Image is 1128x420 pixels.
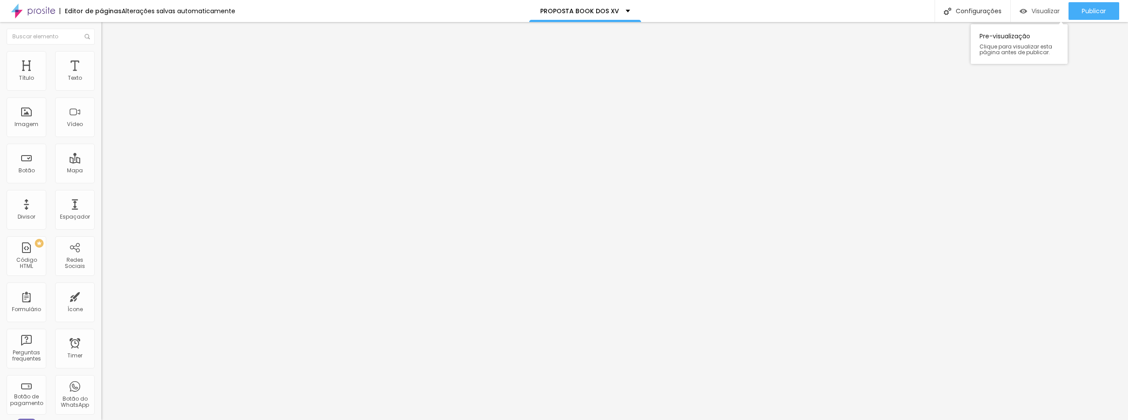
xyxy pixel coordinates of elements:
[67,167,83,174] div: Mapa
[7,29,95,45] input: Buscar elemento
[67,121,83,127] div: Vídeo
[59,8,122,14] div: Editor de páginas
[1011,2,1069,20] button: Visualizar
[9,257,44,270] div: Código HTML
[67,353,82,359] div: Timer
[980,44,1059,55] span: Clique para visualizar esta página antes de publicar.
[15,121,38,127] div: Imagem
[971,24,1068,64] div: Pre-visualização
[9,394,44,406] div: Botão de pagamento
[68,75,82,81] div: Texto
[12,306,41,312] div: Formulário
[60,214,90,220] div: Espaçador
[540,8,619,14] p: PROPOSTA BOOK DOS XV
[9,349,44,362] div: Perguntas frequentes
[19,75,34,81] div: Título
[57,257,92,270] div: Redes Sociais
[1032,7,1060,15] span: Visualizar
[944,7,951,15] img: Icone
[18,214,35,220] div: Divisor
[101,22,1128,420] iframe: Editor
[57,396,92,409] div: Botão do WhatsApp
[1082,7,1106,15] span: Publicar
[85,34,90,39] img: Icone
[67,306,83,312] div: Ícone
[19,167,35,174] div: Botão
[122,8,235,14] div: Alterações salvas automaticamente
[1069,2,1119,20] button: Publicar
[1020,7,1027,15] img: view-1.svg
